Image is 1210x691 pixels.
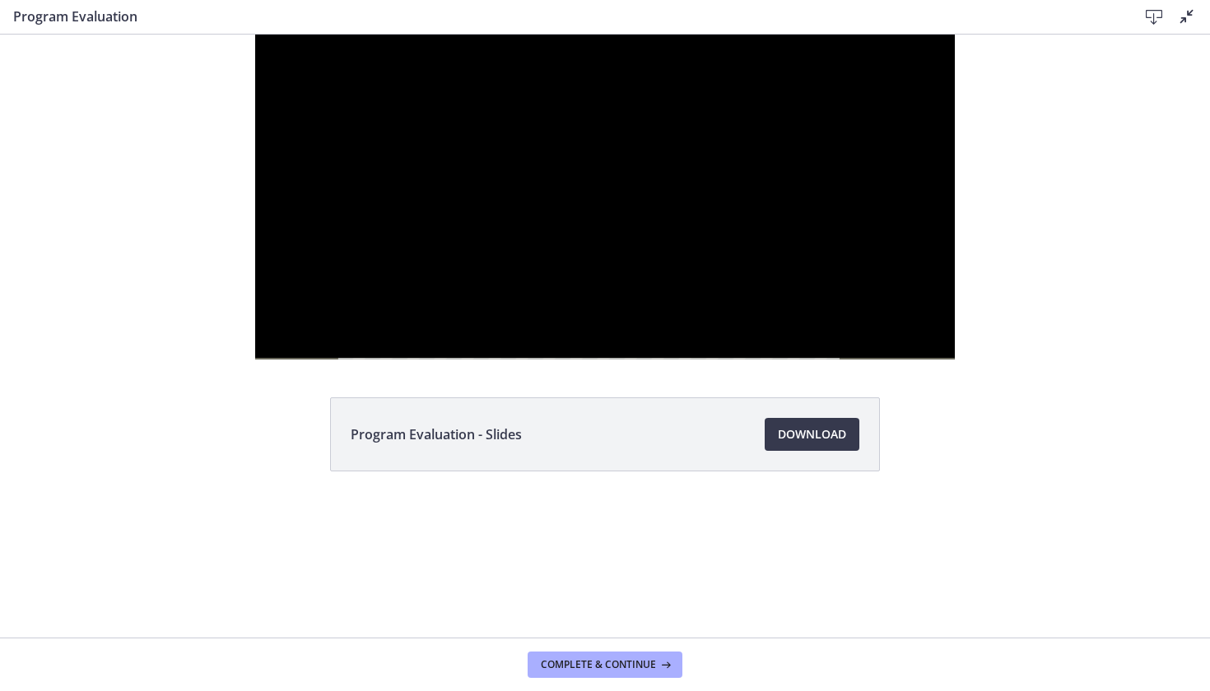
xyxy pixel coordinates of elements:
button: Unfullscreen [912,323,955,359]
div: Playbar [354,323,773,359]
span: Download [778,424,846,444]
button: Complete & continue [528,652,682,678]
h3: Program Evaluation [13,7,1111,26]
a: Download [765,418,859,451]
button: Airplay [869,323,912,359]
button: Mute [784,323,826,359]
span: Complete & continue [541,658,656,671]
span: Program Evaluation - Slides [351,424,522,444]
button: Show settings menu [826,323,869,359]
button: Pause [255,323,298,359]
